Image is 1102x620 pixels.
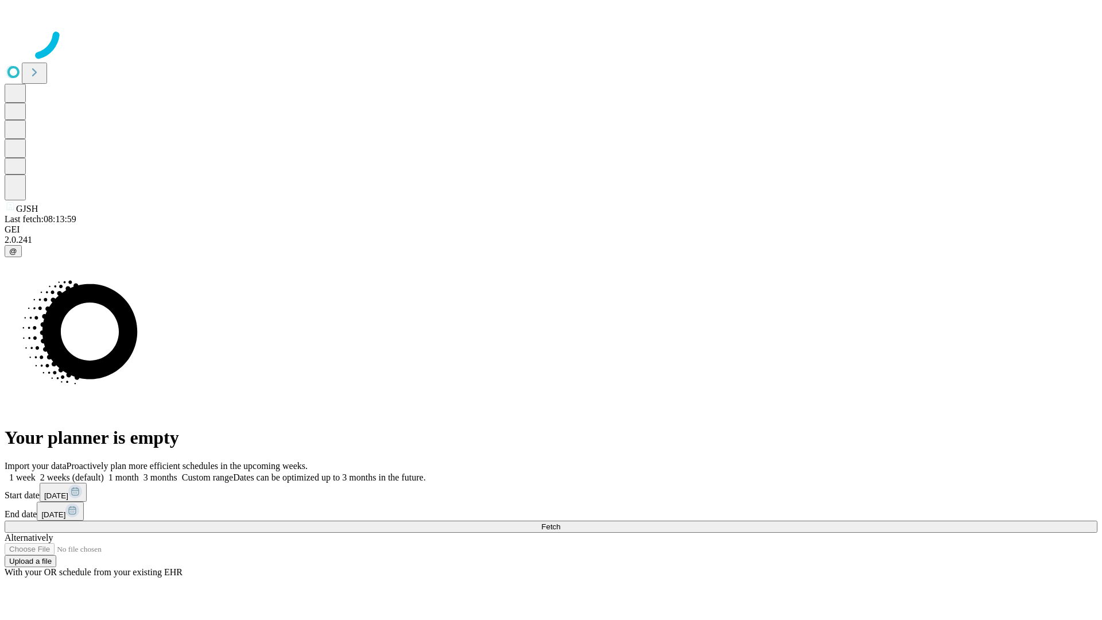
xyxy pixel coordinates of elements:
[5,235,1097,245] div: 2.0.241
[37,502,84,521] button: [DATE]
[9,247,17,255] span: @
[44,491,68,500] span: [DATE]
[41,510,65,519] span: [DATE]
[108,472,139,482] span: 1 month
[233,472,425,482] span: Dates can be optimized up to 3 months in the future.
[143,472,177,482] span: 3 months
[5,483,1097,502] div: Start date
[5,567,183,577] span: With your OR schedule from your existing EHR
[67,461,308,471] span: Proactively plan more efficient schedules in the upcoming weeks.
[5,502,1097,521] div: End date
[9,472,36,482] span: 1 week
[5,214,76,224] span: Last fetch: 08:13:59
[40,472,104,482] span: 2 weeks (default)
[5,427,1097,448] h1: Your planner is empty
[5,245,22,257] button: @
[5,224,1097,235] div: GEI
[5,555,56,567] button: Upload a file
[40,483,87,502] button: [DATE]
[5,521,1097,533] button: Fetch
[5,533,53,542] span: Alternatively
[182,472,233,482] span: Custom range
[541,522,560,531] span: Fetch
[16,204,38,214] span: GJSH
[5,461,67,471] span: Import your data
